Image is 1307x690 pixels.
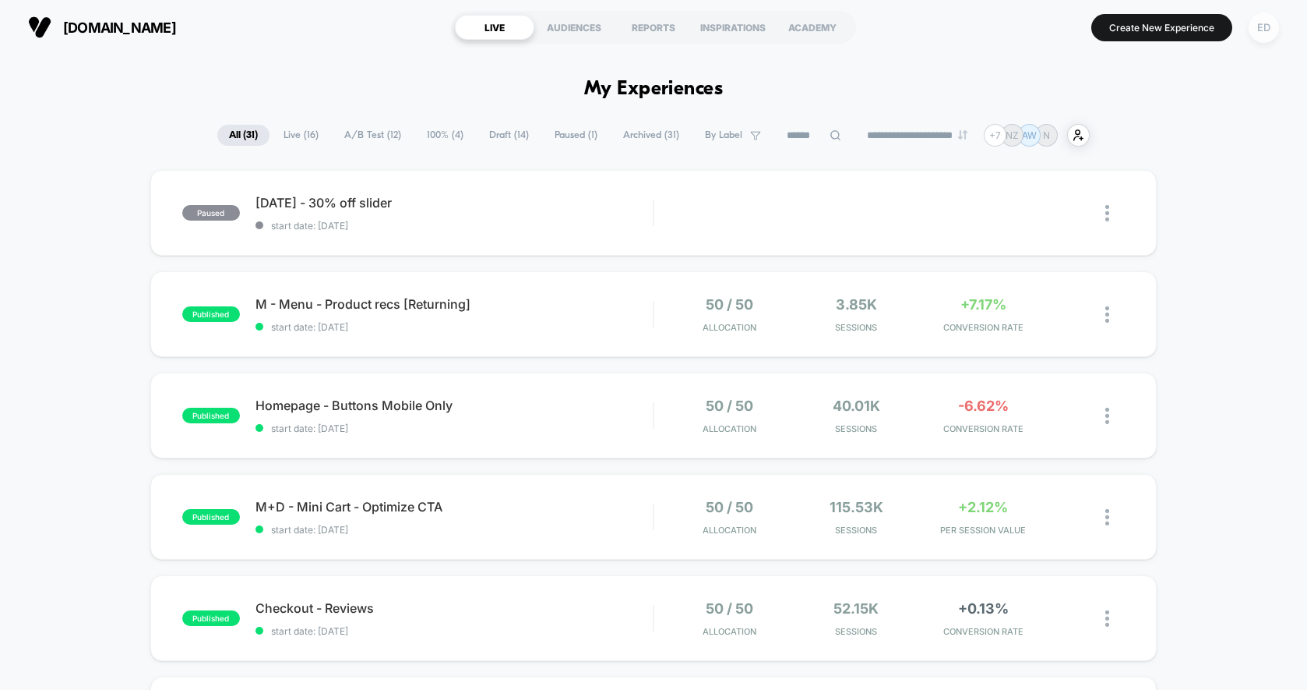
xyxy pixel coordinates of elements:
span: start date: [DATE] [255,524,653,536]
div: + 7 [984,124,1006,147]
span: +2.12% [958,499,1008,515]
div: REPORTS [614,15,693,40]
span: Allocation [703,322,756,333]
span: Checkout - Reviews [255,600,653,616]
span: PER SESSION VALUE [924,525,1043,536]
span: start date: [DATE] [255,423,653,434]
span: Allocation [703,626,756,637]
img: end [958,130,967,140]
div: AUDIENCES [534,15,614,40]
p: N [1043,129,1050,141]
span: Draft ( 14 ) [477,125,541,146]
span: CONVERSION RATE [924,423,1043,434]
span: M - Menu - Product recs [Returning] [255,296,653,312]
span: Sessions [797,626,916,637]
span: Sessions [797,322,916,333]
span: Archived ( 31 ) [611,125,691,146]
button: ED [1244,12,1284,44]
img: close [1105,509,1109,525]
span: By Label [705,129,742,141]
span: CONVERSION RATE [924,626,1043,637]
span: +7.17% [960,296,1006,313]
span: Live ( 16 ) [272,125,330,146]
p: AW [1022,129,1037,141]
span: CONVERSION RATE [924,322,1043,333]
h1: My Experiences [584,78,724,101]
span: Sessions [797,525,916,536]
span: paused [182,205,240,221]
img: close [1105,205,1109,221]
span: published [182,306,240,322]
p: NZ [1006,129,1019,141]
span: Allocation [703,525,756,536]
span: Allocation [703,423,756,434]
button: Create New Experience [1091,14,1232,41]
span: [DOMAIN_NAME] [63,19,176,36]
span: start date: [DATE] [255,220,653,232]
span: Homepage - Buttons Mobile Only [255,398,653,413]
div: INSPIRATIONS [693,15,773,40]
div: LIVE [455,15,534,40]
span: published [182,408,240,423]
span: published [182,610,240,626]
span: [DATE] - 30% off slider [255,195,653,211]
span: 100% ( 4 ) [415,125,475,146]
img: close [1105,610,1109,627]
span: 50 / 50 [706,600,753,617]
span: M+D - Mini Cart - Optimize CTA [255,499,653,515]
span: All ( 31 ) [217,125,270,146]
span: 52.15k [833,600,879,617]
div: ED [1249,12,1279,43]
span: 115.53k [830,499,883,515]
span: Sessions [797,423,916,434]
button: [DOMAIN_NAME] [23,15,181,40]
span: published [182,509,240,525]
span: 50 / 50 [706,499,753,515]
span: 50 / 50 [706,398,753,414]
span: +0.13% [958,600,1009,617]
span: -6.62% [958,398,1009,414]
div: ACADEMY [773,15,852,40]
span: 50 / 50 [706,296,753,313]
img: Visually logo [28,16,51,39]
span: start date: [DATE] [255,625,653,637]
span: A/B Test ( 12 ) [333,125,413,146]
img: close [1105,306,1109,323]
span: Paused ( 1 ) [543,125,609,146]
span: 40.01k [833,398,880,414]
img: close [1105,408,1109,424]
span: start date: [DATE] [255,321,653,333]
span: 3.85k [836,296,877,313]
